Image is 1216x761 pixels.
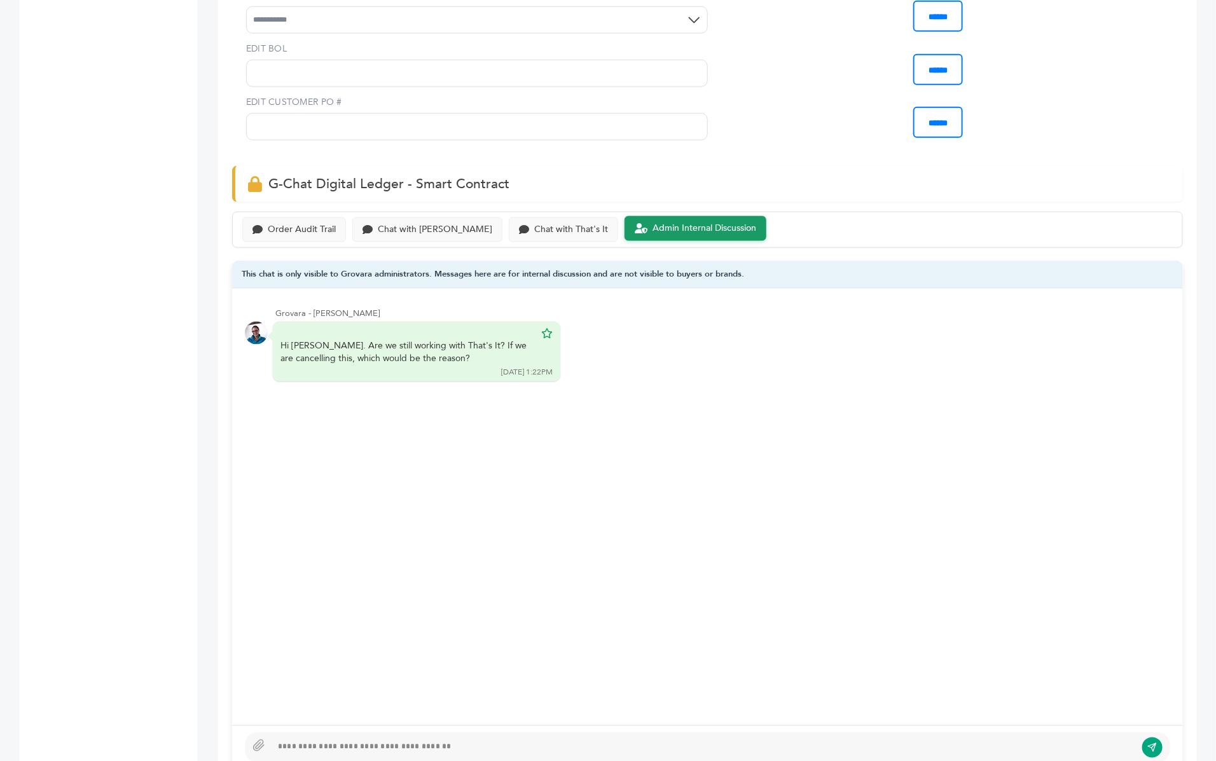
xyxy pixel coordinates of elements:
[275,308,1170,319] div: Grovara - [PERSON_NAME]
[268,224,336,235] div: Order Audit Trail
[280,339,535,364] div: Hi [PERSON_NAME]. Are we still working with That's It? If we are cancelling this, which would be ...
[246,96,708,109] label: EDIT CUSTOMER PO #
[246,43,708,55] label: EDIT BOL
[534,224,608,235] div: Chat with That's It
[378,224,492,235] div: Chat with [PERSON_NAME]
[268,175,509,193] span: G-Chat Digital Ledger - Smart Contract
[653,223,756,234] div: Admin Internal Discussion
[232,261,1183,289] div: This chat is only visible to Grovara administrators. Messages here are for internal discussion an...
[501,367,553,378] div: [DATE] 1:22PM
